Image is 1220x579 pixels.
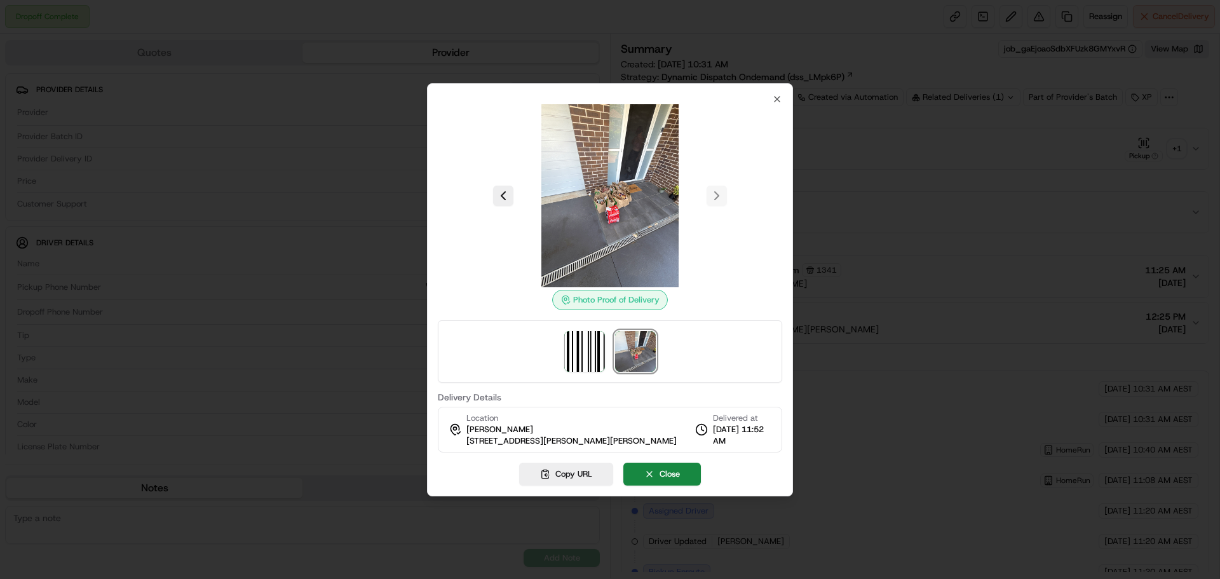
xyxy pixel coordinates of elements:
img: barcode_scan_on_pickup image [564,331,605,372]
span: [DATE] 11:52 AM [713,424,771,447]
span: [PERSON_NAME] [466,424,533,435]
span: Location [466,412,498,424]
label: Delivery Details [438,393,782,402]
img: photo_proof_of_delivery image [615,331,656,372]
span: Delivered at [713,412,771,424]
img: photo_proof_of_delivery image [518,104,701,287]
span: [STREET_ADDRESS][PERSON_NAME][PERSON_NAME] [466,435,677,447]
button: Close [623,463,701,486]
div: Photo Proof of Delivery [552,290,668,310]
button: Copy URL [519,463,613,486]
